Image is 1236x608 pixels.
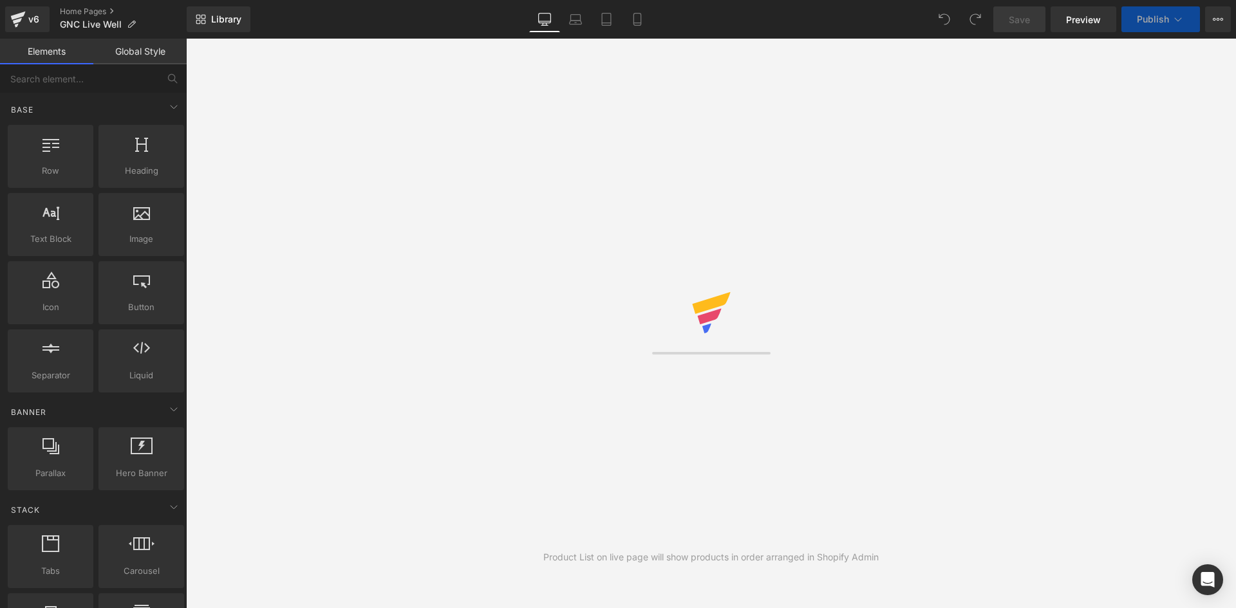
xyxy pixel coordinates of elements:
span: Image [102,232,180,246]
span: Base [10,104,35,116]
span: Tabs [12,564,89,578]
span: Heading [102,164,180,178]
div: v6 [26,11,42,28]
span: GNC Live Well [60,19,122,30]
span: Text Block [12,232,89,246]
span: Separator [12,369,89,382]
div: Open Intercom Messenger [1192,564,1223,595]
span: Stack [10,504,41,516]
a: New Library [187,6,250,32]
a: v6 [5,6,50,32]
span: Parallax [12,466,89,480]
a: Desktop [529,6,560,32]
a: Home Pages [60,6,187,17]
button: Redo [962,6,988,32]
span: Hero Banner [102,466,180,480]
span: Publish [1137,14,1169,24]
span: Library [211,14,241,25]
button: More [1205,6,1231,32]
a: Global Style [93,39,187,64]
div: Product List on live page will show products in order arranged in Shopify Admin [543,550,879,564]
span: Carousel [102,564,180,578]
a: Laptop [560,6,591,32]
span: Save [1009,13,1030,26]
span: Liquid [102,369,180,382]
span: Preview [1066,13,1101,26]
button: Undo [932,6,957,32]
span: Button [102,300,180,314]
span: Icon [12,300,89,314]
span: Banner [10,406,48,418]
a: Mobile [622,6,653,32]
button: Publish [1121,6,1200,32]
a: Tablet [591,6,622,32]
span: Row [12,164,89,178]
a: Preview [1051,6,1116,32]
